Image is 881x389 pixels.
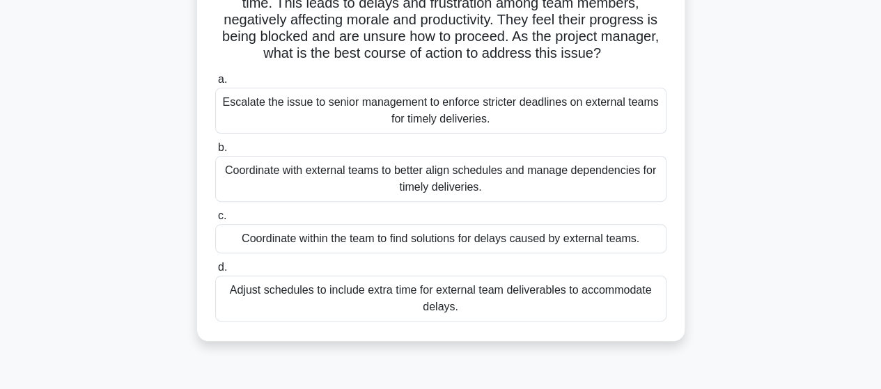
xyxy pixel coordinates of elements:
div: Coordinate with external teams to better align schedules and manage dependencies for timely deliv... [215,156,666,202]
span: b. [218,141,227,153]
span: c. [218,209,226,221]
div: Coordinate within the team to find solutions for delays caused by external teams. [215,224,666,253]
span: a. [218,73,227,85]
div: Adjust schedules to include extra time for external team deliverables to accommodate delays. [215,276,666,321]
div: Escalate the issue to senior management to enforce stricter deadlines on external teams for timel... [215,88,666,134]
span: d. [218,261,227,273]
